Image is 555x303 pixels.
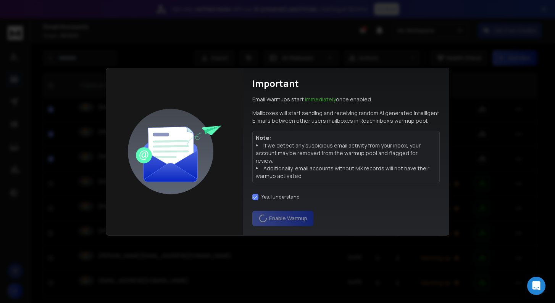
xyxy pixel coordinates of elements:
p: Mailboxes will start sending and receiving random AI generated intelligent E-mails between other ... [252,109,440,125]
h1: Important [252,77,299,90]
label: Yes, I understand [261,194,300,200]
p: Note: [256,134,436,142]
p: Email Warmups start once enabled. [252,96,372,103]
div: Open Intercom Messenger [527,277,545,295]
li: If we detect any suspicious email activity from your inbox, your account may be removed from the ... [256,142,436,165]
span: Immediately [305,96,336,103]
li: Additionally, email accounts without MX records will not have their warmup activated. [256,165,436,180]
